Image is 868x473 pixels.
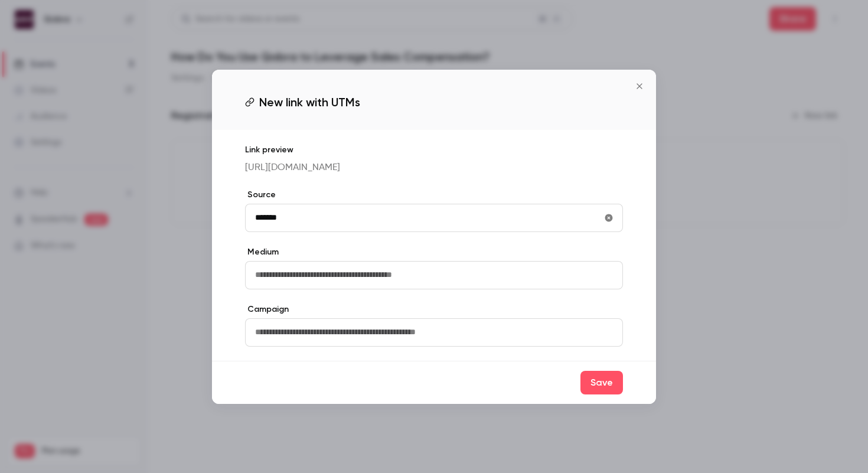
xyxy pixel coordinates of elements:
[599,208,618,227] button: utmSource
[245,246,623,258] label: Medium
[259,93,360,111] span: New link with UTMs
[245,161,623,175] p: [URL][DOMAIN_NAME]
[580,371,623,394] button: Save
[245,189,623,201] label: Source
[245,304,623,315] label: Campaign
[628,74,651,98] button: Close
[245,144,623,156] p: Link preview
